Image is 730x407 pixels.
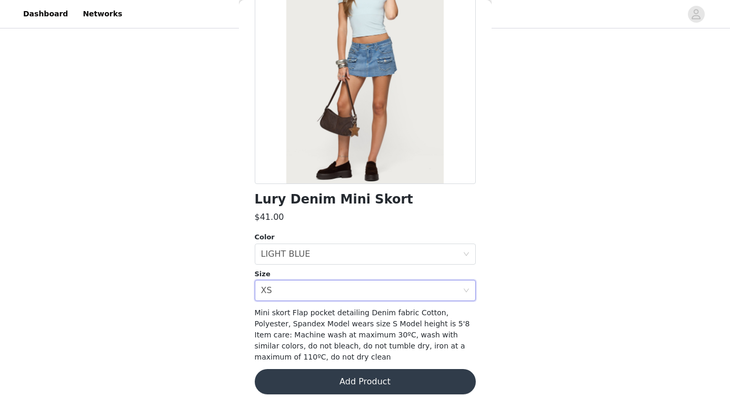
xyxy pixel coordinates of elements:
[255,369,476,394] button: Add Product
[255,211,284,224] h3: $41.00
[691,6,701,23] div: avatar
[261,280,272,301] div: XS
[255,192,413,207] h1: Lury Denim Mini Skort
[255,269,476,279] div: Size
[255,232,476,243] div: Color
[255,308,470,361] span: Mini skort Flap pocket detailing Denim fabric Cotton, Polyester, Spandex Model wears size S Model...
[76,2,128,26] a: Networks
[261,244,311,264] div: LIGHT BLUE
[17,2,74,26] a: Dashboard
